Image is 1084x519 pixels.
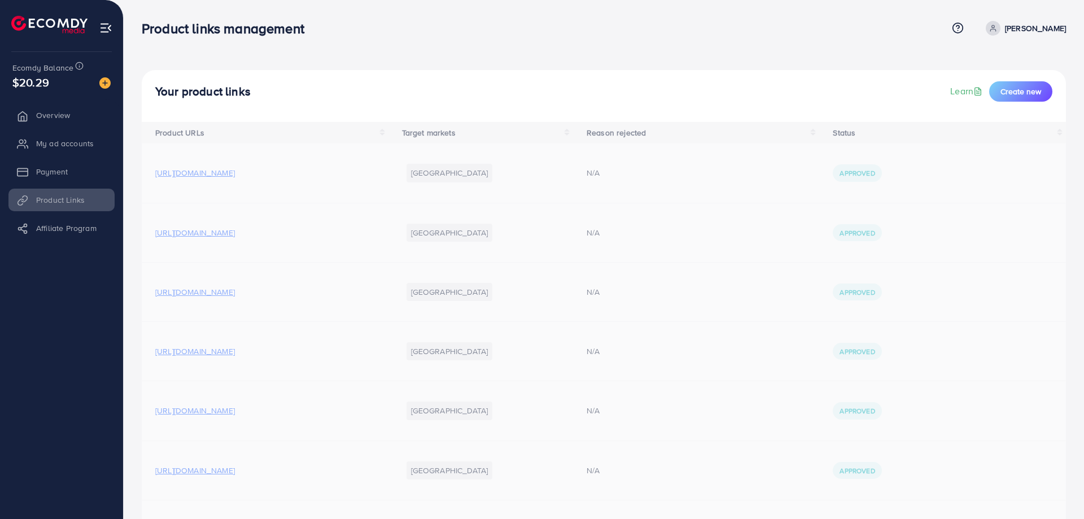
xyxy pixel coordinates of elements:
img: logo [11,16,88,33]
p: [PERSON_NAME] [1005,21,1066,35]
span: Ecomdy Balance [12,62,73,73]
span: Create new [1000,86,1041,97]
a: [PERSON_NAME] [981,21,1066,36]
h4: Your product links [155,85,251,99]
button: Create new [989,81,1052,102]
span: $20.29 [12,74,49,90]
h3: Product links management [142,20,313,37]
img: menu [99,21,112,34]
a: Learn [950,85,985,98]
img: image [99,77,111,89]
